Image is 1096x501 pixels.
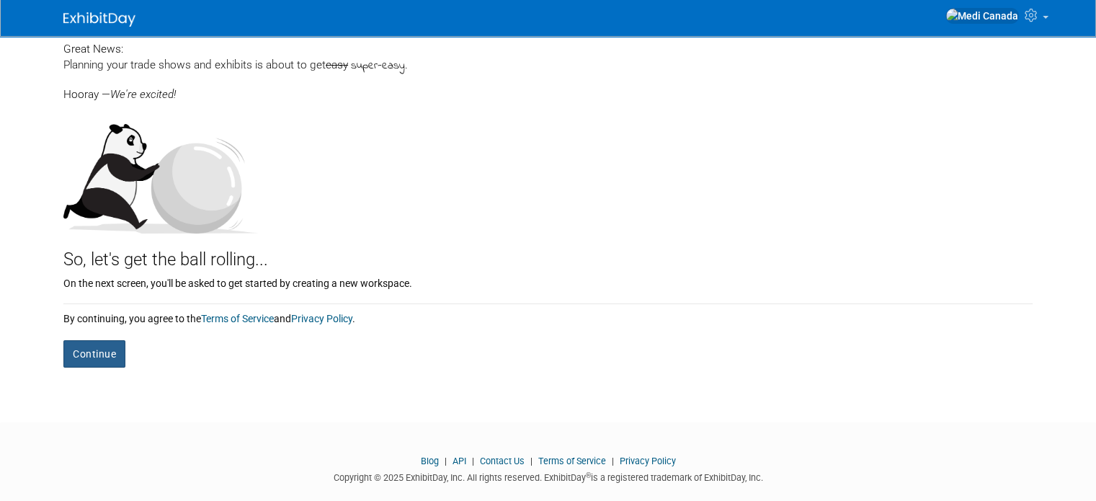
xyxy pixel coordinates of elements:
[110,88,176,101] span: We're excited!
[620,456,676,466] a: Privacy Policy
[63,304,1033,326] div: By continuing, you agree to the and .
[441,456,450,466] span: |
[326,58,348,71] span: easy
[63,110,258,234] img: Let's get the ball rolling
[63,340,125,368] button: Continue
[63,12,135,27] img: ExhibitDay
[291,313,352,324] a: Privacy Policy
[586,471,591,479] sup: ®
[63,74,1033,102] div: Hooray —
[351,58,405,74] span: super-easy
[468,456,478,466] span: |
[480,456,525,466] a: Contact Us
[63,57,1033,74] div: Planning your trade shows and exhibits is about to get .
[945,8,1019,24] img: Medi Canada
[538,456,606,466] a: Terms of Service
[527,456,536,466] span: |
[63,40,1033,57] div: Great News:
[421,456,439,466] a: Blog
[63,272,1033,291] div: On the next screen, you'll be asked to get started by creating a new workspace.
[608,456,618,466] span: |
[453,456,466,466] a: API
[201,313,274,324] a: Terms of Service
[63,234,1033,272] div: So, let's get the ball rolling...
